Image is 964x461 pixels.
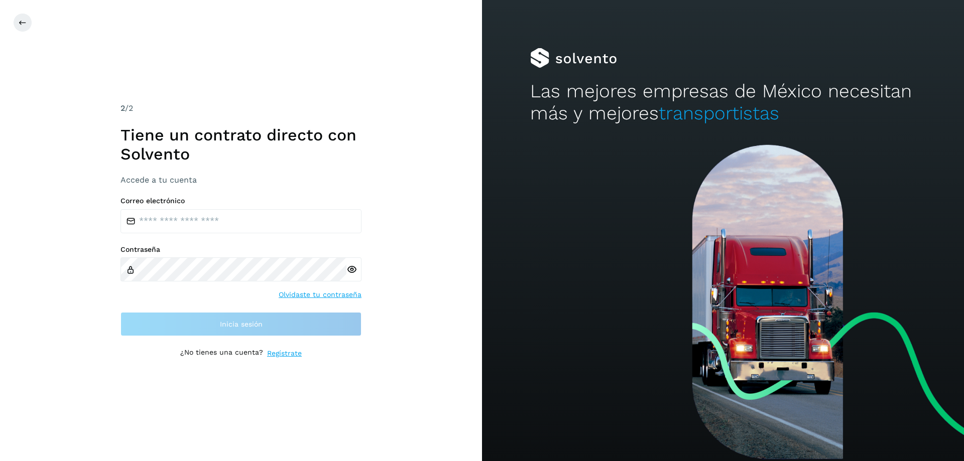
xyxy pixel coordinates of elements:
a: Olvidaste tu contraseña [279,289,361,300]
span: transportistas [659,102,779,124]
span: 2 [120,103,125,113]
span: Inicia sesión [220,321,263,328]
label: Correo electrónico [120,197,361,205]
h3: Accede a tu cuenta [120,175,361,185]
h1: Tiene un contrato directo con Solvento [120,125,361,164]
div: /2 [120,102,361,114]
h2: Las mejores empresas de México necesitan más y mejores [530,80,916,125]
label: Contraseña [120,245,361,254]
p: ¿No tienes una cuenta? [180,348,263,359]
button: Inicia sesión [120,312,361,336]
a: Regístrate [267,348,302,359]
